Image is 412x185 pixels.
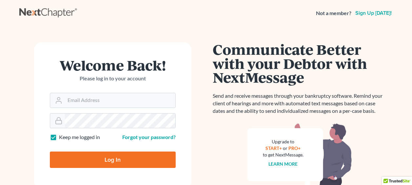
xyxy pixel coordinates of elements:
[50,58,176,72] h1: Welcome Back!
[288,145,301,151] a: PRO+
[268,161,298,167] a: Learn more
[122,134,176,140] a: Forgot your password?
[283,145,287,151] span: or
[265,145,282,151] a: START+
[65,93,175,108] input: Email Address
[213,42,386,84] h1: Communicate Better with your Debtor with NextMessage
[263,138,304,145] div: Upgrade to
[213,92,386,115] p: Send and receive messages through your bankruptcy software. Remind your client of hearings and mo...
[263,152,304,158] div: to get NextMessage.
[50,152,176,168] input: Log In
[50,75,176,82] p: Please log in to your account
[316,10,351,17] strong: Not a member?
[59,134,100,141] label: Keep me logged in
[354,10,393,16] a: Sign up [DATE]!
